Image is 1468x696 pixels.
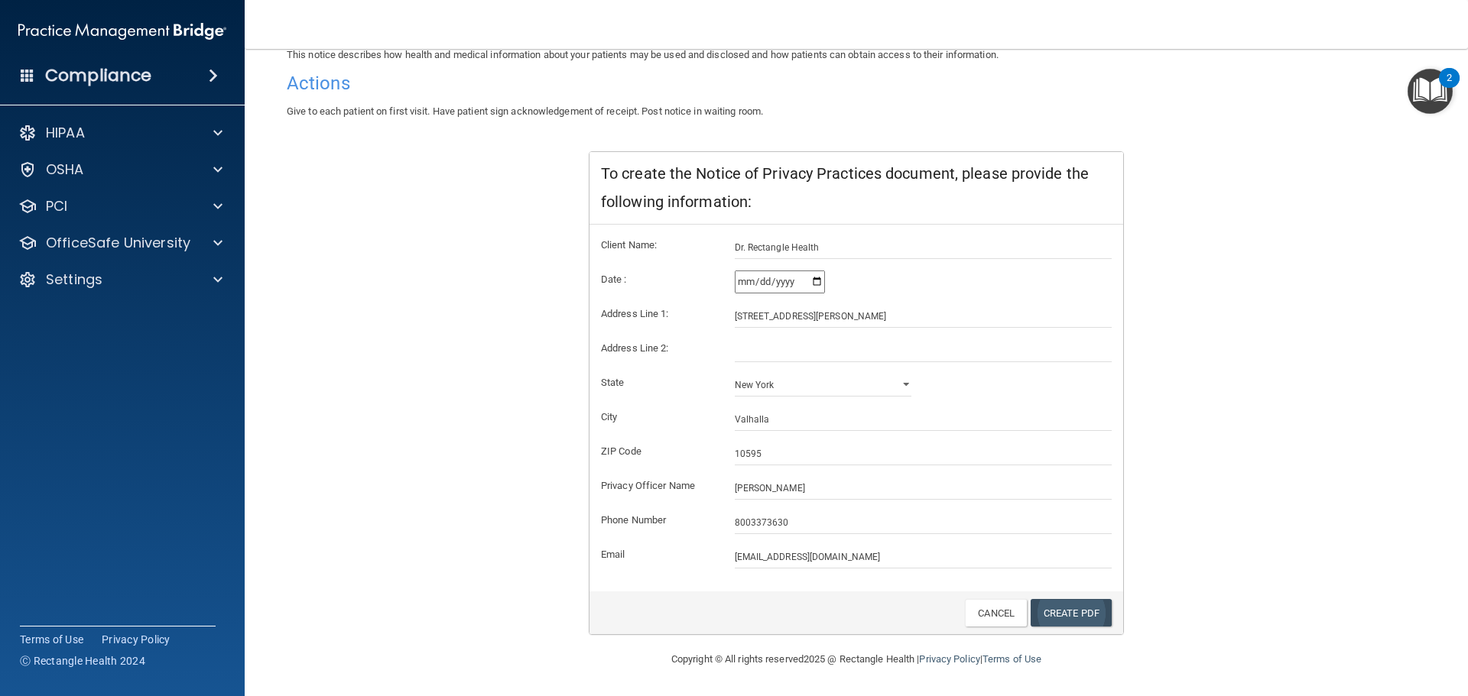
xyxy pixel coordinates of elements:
[589,545,723,564] label: Email
[18,270,222,289] a: Settings
[589,408,723,426] label: City
[589,477,723,495] label: Privacy Officer Name
[46,124,85,142] p: HIPAA
[102,632,171,647] a: Privacy Policy
[589,270,723,289] label: Date :
[589,236,723,254] label: Client Name:
[46,160,84,179] p: OSHA
[589,442,723,461] label: ZIP Code
[20,632,83,647] a: Terms of Use
[982,653,1041,665] a: Terms of Use
[287,73,1426,93] h4: Actions
[577,635,1135,684] div: Copyright © All rights reserved 2025 @ Rectangle Health | |
[1447,78,1452,98] div: 2
[919,653,979,665] a: Privacy Policy
[589,152,1123,225] div: To create the Notice of Privacy Practices document, please provide the following information:
[1203,588,1450,649] iframe: Drift Widget Chat Controller
[18,16,226,47] img: PMB logo
[735,442,1112,465] input: _____
[18,234,222,252] a: OfficeSafe University
[965,599,1027,627] a: Cancel
[46,197,67,215] p: PCI
[589,511,723,529] label: Phone Number
[18,124,222,142] a: HIPAA
[589,374,723,392] label: State
[589,305,723,323] label: Address Line 1:
[18,197,222,215] a: PCI
[18,160,222,179] a: OSHA
[45,65,151,86] h4: Compliance
[589,339,723,358] label: Address Line 2:
[1408,69,1453,114] button: Open Resource Center, 2 new notifications
[1031,599,1112,627] a: Create PDF
[20,653,145,668] span: Ⓒ Rectangle Health 2024
[287,49,999,60] span: This notice describes how health and medical information about your patients may be used and disc...
[287,105,763,117] span: Give to each patient on first visit. Have patient sign acknowledgement of receipt. Post notice in...
[46,270,102,289] p: Settings
[46,234,190,252] p: OfficeSafe University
